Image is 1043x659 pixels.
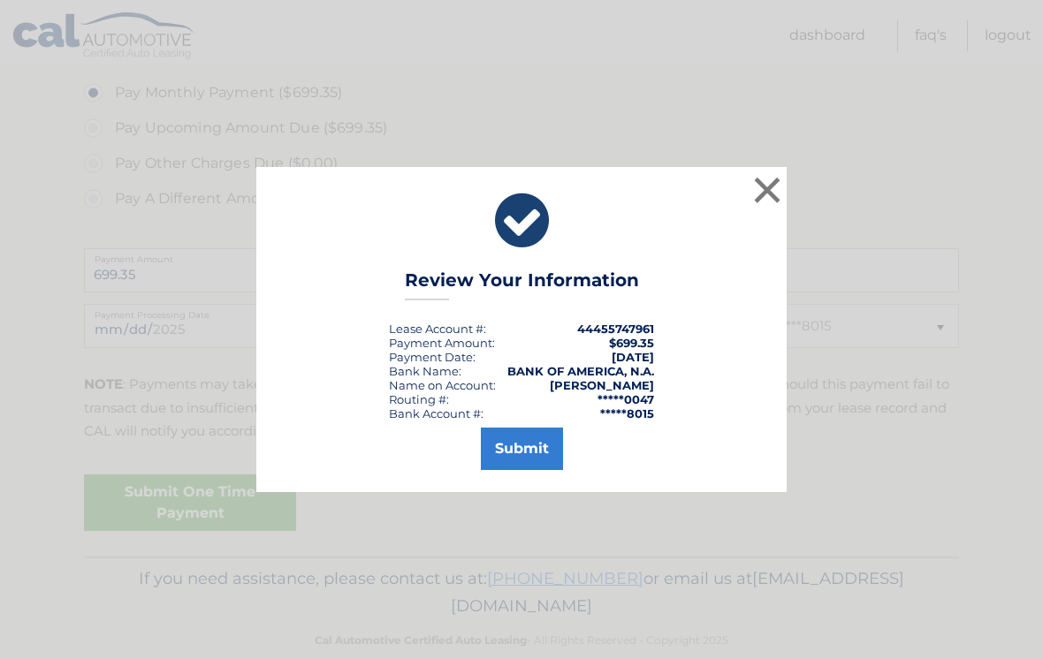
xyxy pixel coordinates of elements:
button: × [750,172,785,208]
strong: [PERSON_NAME] [550,378,654,392]
div: Routing #: [389,392,449,406]
div: Payment Amount: [389,336,495,350]
div: Lease Account #: [389,322,486,336]
span: Payment Date [389,350,473,364]
div: Bank Name: [389,364,461,378]
div: Bank Account #: [389,406,483,420]
div: : [389,350,476,364]
button: Submit [481,428,563,470]
h3: Review Your Information [405,269,639,300]
strong: 44455747961 [577,322,654,336]
span: $699.35 [609,336,654,350]
div: Name on Account: [389,378,496,392]
span: [DATE] [612,350,654,364]
strong: BANK OF AMERICA, N.A. [507,364,654,378]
